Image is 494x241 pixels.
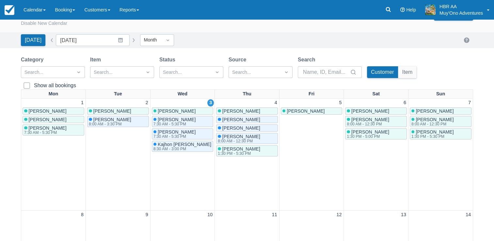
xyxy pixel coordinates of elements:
span: Dropdown icon [145,69,151,75]
a: [PERSON_NAME] [410,107,471,115]
span: [PERSON_NAME] [351,117,389,122]
a: 5 [338,99,343,106]
a: [PERSON_NAME] [87,107,149,115]
span: Dropdown icon [214,69,220,75]
i: Help [400,8,405,12]
span: Kajhon [PERSON_NAME] [158,142,211,147]
a: [PERSON_NAME]1:30 PM - 5:30 PM [410,128,471,139]
div: 8:00 AM - 3:30 PM [89,122,130,126]
a: [PERSON_NAME]1:30 PM - 5:30 PM [216,145,278,156]
a: Mon [47,90,60,98]
span: [PERSON_NAME] [351,108,389,114]
a: Sat [371,90,381,98]
a: 14 [464,211,472,218]
a: [PERSON_NAME] [23,116,84,123]
a: [PERSON_NAME] [216,124,278,132]
div: 1:30 PM - 5:00 PM [347,135,388,138]
span: [PERSON_NAME] [158,129,196,135]
a: 6 [402,99,407,106]
div: 7:30 AM - 5:30 PM [153,135,195,138]
span: Help [406,7,416,12]
a: [PERSON_NAME]8:00 AM - 12:30 PM [345,116,407,127]
span: [PERSON_NAME] [93,117,131,122]
img: A20 [425,5,436,15]
span: [PERSON_NAME] [416,108,454,114]
span: [PERSON_NAME] [222,108,260,114]
span: [PERSON_NAME] [158,117,196,122]
a: [PERSON_NAME] [281,107,343,115]
a: [PERSON_NAME] [216,107,278,115]
label: Category [21,56,46,64]
span: [PERSON_NAME] [222,134,260,139]
p: HBR AA [439,3,483,10]
span: Dropdown icon [165,37,171,43]
a: [PERSON_NAME]7:30 AM - 5:30 PM [23,124,84,136]
span: [PERSON_NAME] [158,108,196,114]
div: 1:30 PM - 5:30 PM [218,152,259,155]
a: 8 [80,211,85,218]
a: Tue [113,90,123,98]
div: 8:00 AM - 12:30 PM [347,122,388,126]
label: Search [298,56,318,64]
a: 9 [144,211,150,218]
button: Disable New Calendar [21,20,67,27]
a: Fri [307,90,316,98]
p: Muy'Ono Adventures [439,10,483,16]
button: Item [398,66,417,78]
a: 7 [467,99,472,106]
span: [PERSON_NAME] [29,125,67,131]
span: [PERSON_NAME] [351,129,389,135]
span: [PERSON_NAME] [29,108,67,114]
a: 3 [207,99,214,106]
a: [PERSON_NAME] [345,107,407,115]
a: [PERSON_NAME] [216,116,278,123]
span: [PERSON_NAME] [416,129,454,135]
a: [PERSON_NAME]1:30 PM - 5:00 PM [345,128,407,139]
input: Date [56,34,130,46]
a: [PERSON_NAME]7:30 AM - 5:30 PM [152,116,214,127]
span: Dropdown icon [283,69,290,75]
span: [PERSON_NAME] [93,108,131,114]
div: 8:00 AM - 12:30 PM [218,139,259,143]
a: 2 [144,99,150,106]
span: [PERSON_NAME] [222,117,260,122]
img: checkfront-main-nav-mini-logo.png [5,5,14,15]
span: [PERSON_NAME] [287,108,325,114]
a: Wed [176,90,189,98]
span: Dropdown icon [75,69,82,75]
a: [PERSON_NAME]7:30 AM - 5:30 PM [152,128,214,139]
a: Sun [435,90,446,98]
span: [PERSON_NAME] [222,146,260,152]
input: Name, ID, Email... [303,66,349,78]
button: Customer [367,66,398,78]
a: 1 [80,99,85,106]
a: 13 [400,211,407,218]
div: Month [144,37,159,44]
a: [PERSON_NAME]8:00 AM - 12:30 PM [410,116,471,127]
div: 7:30 AM - 5:30 PM [153,122,195,126]
a: [PERSON_NAME]8:00 AM - 12:30 PM [216,133,278,144]
a: Kajhon [PERSON_NAME]8:30 AM - 3:00 PM [152,141,214,152]
span: [PERSON_NAME] [222,125,260,131]
label: Source [229,56,249,64]
span: [PERSON_NAME] [416,117,454,122]
a: 12 [335,211,343,218]
div: 1:30 PM - 5:30 PM [411,135,453,138]
a: 4 [273,99,279,106]
a: [PERSON_NAME] [23,107,84,115]
a: 10 [206,211,214,218]
div: 8:00 AM - 12:30 PM [411,122,453,126]
span: [PERSON_NAME] [29,117,67,122]
label: Item [90,56,104,64]
div: 7:30 AM - 5:30 PM [24,131,65,135]
a: [PERSON_NAME]8:00 AM - 3:30 PM [87,116,149,127]
a: 11 [271,211,279,218]
a: [PERSON_NAME] [152,107,214,115]
a: Thu [241,90,252,98]
button: [DATE] [21,34,45,46]
div: 8:30 AM - 3:00 PM [153,147,210,151]
label: Status [159,56,178,64]
div: Show all bookings [34,82,76,89]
